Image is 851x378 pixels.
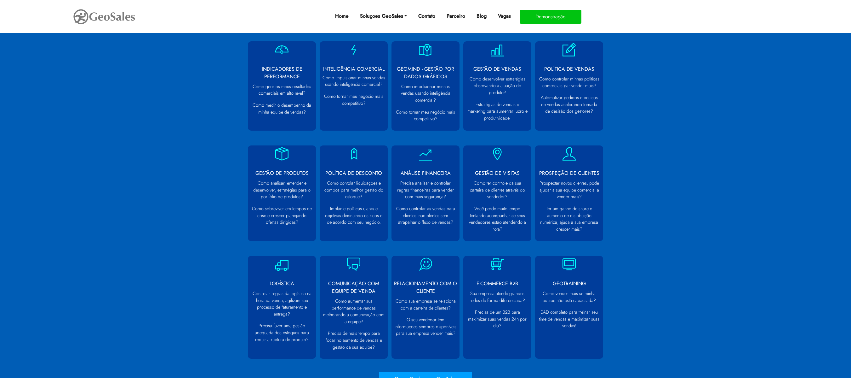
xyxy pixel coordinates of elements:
p: Como desenvolver estratégias observando a atuação do produto? [466,76,528,96]
p: Precisa analisar e controlar regras financeiras para vender com mais segurança? [395,180,456,200]
strong: COMUNICAÇÃO COM EQUIPE DE VENDA [328,280,379,295]
a: Blog [474,10,489,22]
p: Como tornar meu negócio mais competitivo? [395,109,456,122]
a: Soluçoes GeoSales [357,10,409,22]
strong: INDICADORES DE PERFORMANCE [262,65,302,80]
strong: GEOTRAINING [553,280,586,287]
a: Contato [416,10,438,22]
strong: GESTÃO DE VENDAS [473,65,521,73]
strong: GESTÃO DE PRODUTOS [255,169,309,177]
p: Como contolar liquidações e combos para melhor gestão do estoque? [323,180,385,200]
p: Como impulsionar minhas vendas usando inteligência comercial? [395,83,456,104]
p: Como analisar, entender e desenvolver, estratégias para o portfólio de produtos? [251,180,313,200]
p: Precisa fazer uma gestão adequada dos estoques para reduir a ruptura de produto? [251,322,313,343]
strong: E-COMMERCE B2B [477,280,518,287]
strong: GEOMIND - GESTÃO POR DADOS GRÁFICOS [397,65,454,80]
strong: LOGÍSTICA [270,280,294,287]
p: Como aumentar sua performance de vendas melhorando a comunicação com a equipe? [323,298,385,325]
p: Implante políticas claras e objetivas diminuindo os ricos e de acordo com seu negócio. [323,205,385,226]
strong: RELACIONAMENTO COM O CLIENTE [394,280,457,295]
p: Precisa de mais tempo para focar no aumento de vendas e gestão da sua equipe? [323,330,385,351]
p: Automatizar pedidos e poliicas de vendas acelerando tomada de desisão dos gestores? [538,94,600,115]
a: Parceiro [444,10,468,22]
p: Controlar regras da logística na hora da venda, agilizam seu processo de faturamento e entrega? [251,290,313,317]
a: Home [333,10,351,22]
strong: GESTÃO DE VISITAS [475,169,520,177]
p: Como controlar minhas politicas comerciais par vender mais? [538,76,600,89]
button: Demonstração [520,10,581,24]
p: O seu vendedor tem informaçoes sempres disponíveis para sua empresa vender mais? [395,316,456,337]
p: Como tornar meu negócio mais competitivo? [322,93,386,107]
p: Precisa de um B2B para maximizar suas vendas 24h por dia? [466,309,528,329]
strong: PROSPEÇÃO DE CLIENTES [539,169,599,177]
p: Você perde muito tempo tentando acompanhar se seus vendedores estão atendendo a rota? [466,205,528,233]
p: Como medir o desempenho da minha equipe de vendas? [251,102,313,115]
strong: POLÍTICA DE VENDAS [544,65,594,73]
strong: INTELIGÊNCIA COMERCIAL [323,65,385,73]
p: EAD completo para treinar seu time de vendas e maximizar suas vendas! [538,309,600,329]
strong: ANÁLISE FINANCEIRA [401,169,451,177]
p: Como ter controle da sua carteira de clientes através do vendedor? [466,180,528,200]
img: GeoSales [73,8,136,26]
p: Como sua empresa se relaciona com a carteira de clientes? [395,298,456,311]
p: Como impulsionar minhas vendas usando inteligência comercial? [322,74,386,88]
strong: POLÍTICA DE DESCONTO [325,169,382,177]
p: Estratégias de vendas e marketing para aumentar lucro e produtividade. [466,101,528,122]
p: Prospectar novos clientes, pode ajudar a sua equipe comercial a vender mais? [538,180,600,200]
p: Ter um ganho de share e aumento de distribuição numérica, ajuda a sua empresa crescer mais? [538,205,600,233]
p: Como vender mais se minha equipe não está capacitada? [538,290,600,304]
p: Como gerir os meus resultados comerciais em alto nível? [251,83,313,97]
p: Como sobreviver em tempos de crise e crescer planejando ofertas dirigidas? [251,205,313,226]
a: Vagas [495,10,513,22]
p: Sua empresa atende grandes redes de forma diferenciada? [466,290,528,304]
p: Como controlar as vendas para clientes inadiplentes sem atrapalhar o fluxo de vendas? [395,205,456,226]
